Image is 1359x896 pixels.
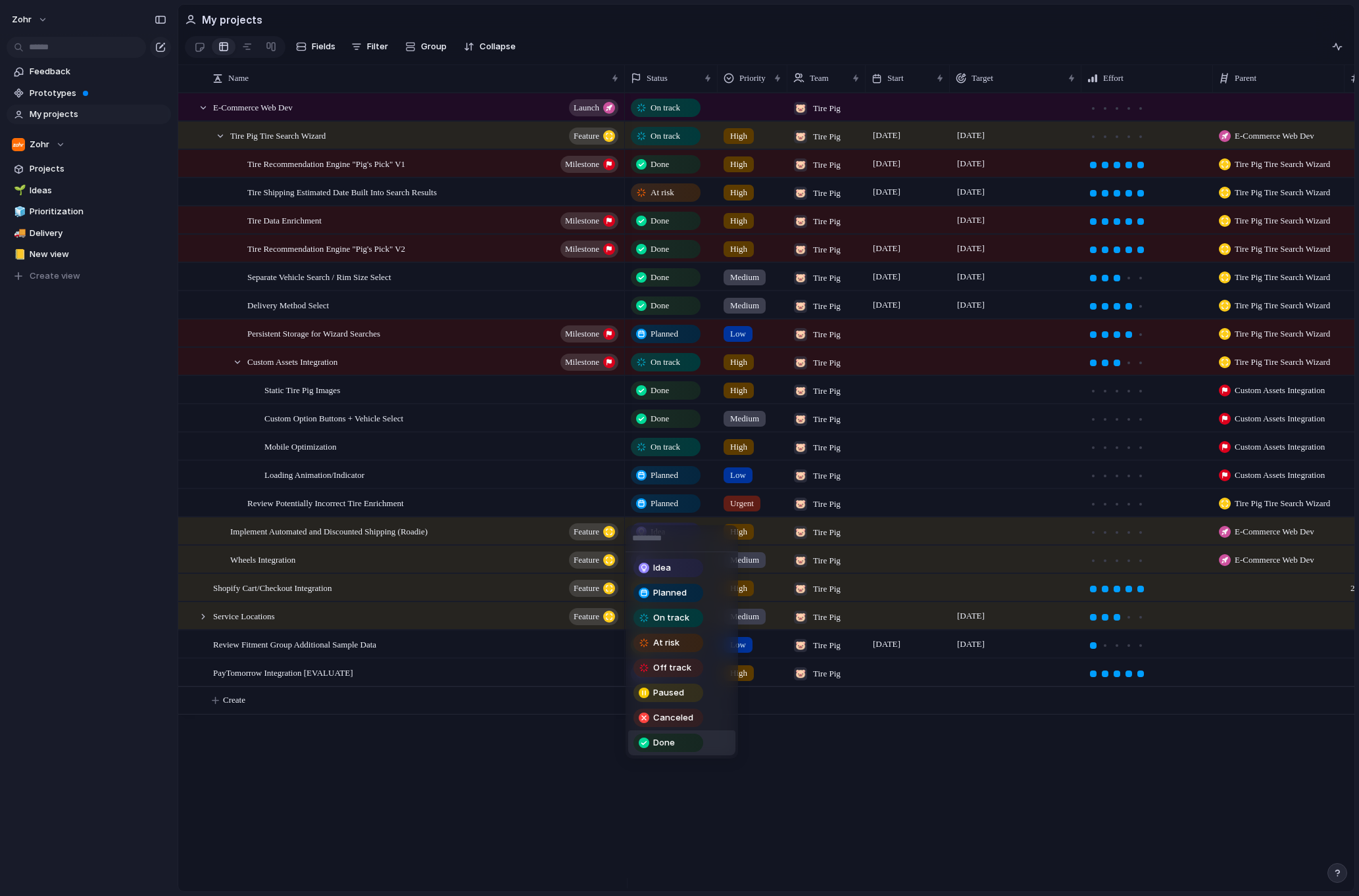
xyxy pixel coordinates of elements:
span: Planned [653,586,687,600]
span: On track [653,611,689,625]
span: Canceled [653,711,693,724]
span: Idea [653,561,671,575]
span: Done [653,736,675,749]
span: Paused [653,686,684,699]
span: Off track [653,661,691,674]
span: At risk [653,636,679,649]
